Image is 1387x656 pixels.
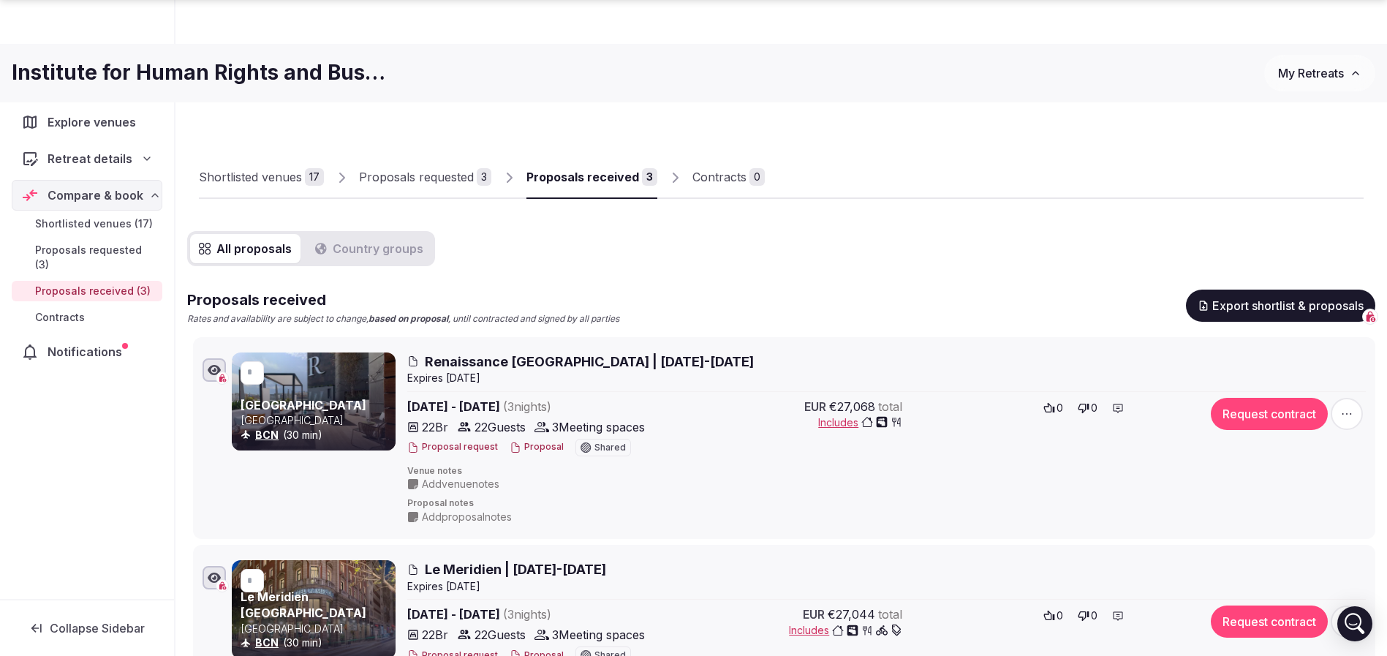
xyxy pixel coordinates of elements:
[359,157,491,199] a: Proposals requested3
[35,243,156,272] span: Proposals requested (3)
[803,606,825,623] span: EUR
[510,441,564,453] button: Proposal
[190,234,301,263] button: All proposals
[305,168,324,186] div: 17
[878,398,902,415] span: total
[1211,606,1328,638] button: Request contract
[425,560,606,578] span: Le Meridien | [DATE]-[DATE]
[12,307,162,328] a: Contracts
[1278,66,1344,80] span: My Retreats
[407,579,1366,594] div: Expire s [DATE]
[1186,290,1375,322] button: Export shortlist & proposals
[1057,401,1063,415] span: 0
[35,216,153,231] span: Shortlisted venues (17)
[12,240,162,275] a: Proposals requested (3)
[12,281,162,301] a: Proposals received (3)
[475,418,526,436] span: 22 Guests
[369,313,448,324] strong: based on proposal
[878,606,902,623] span: total
[818,415,902,430] button: Includes
[407,371,1366,385] div: Expire s [DATE]
[1264,55,1375,91] button: My Retreats
[1091,401,1097,415] span: 0
[1057,608,1063,623] span: 0
[187,290,619,310] h2: Proposals received
[552,418,645,436] span: 3 Meeting spaces
[1039,398,1067,418] button: 0
[306,234,432,263] button: Country groups
[789,623,902,638] button: Includes
[1073,606,1102,626] button: 0
[422,418,448,436] span: 22 Br
[50,621,145,636] span: Collapse Sidebar
[425,352,754,371] span: Renaissance [GEOGRAPHIC_DATA] | [DATE]-[DATE]
[187,313,619,325] p: Rates and availability are subject to change, , until contracted and signed by all parties
[199,157,324,199] a: Shortlisted venues17
[12,336,162,367] a: Notifications
[422,477,499,491] span: Add venue notes
[12,59,386,87] h1: Institute for Human Rights and Business
[1091,608,1097,623] span: 0
[1073,398,1102,418] button: 0
[1211,398,1328,430] button: Request contract
[12,612,162,644] button: Collapse Sidebar
[12,107,162,137] a: Explore venues
[422,626,448,644] span: 22 Br
[407,398,665,415] span: [DATE] - [DATE]
[829,398,875,415] span: €27,068
[407,606,665,623] span: [DATE] - [DATE]
[407,441,498,453] button: Proposal request
[828,606,875,623] span: €27,044
[1337,606,1372,641] div: Open Intercom Messenger
[241,398,366,412] a: [GEOGRAPHIC_DATA]
[749,168,765,186] div: 0
[594,443,626,452] span: Shared
[241,413,393,428] p: [GEOGRAPHIC_DATA]
[48,343,128,361] span: Notifications
[359,168,474,186] div: Proposals requested
[503,399,551,414] span: ( 3 night s )
[1039,606,1067,626] button: 0
[407,465,1366,478] span: Venue notes
[48,186,143,204] span: Compare & book
[241,636,393,650] div: (30 min)
[477,168,491,186] div: 3
[255,636,279,649] a: BCN
[692,168,747,186] div: Contracts
[241,428,393,442] div: (30 min)
[526,168,639,186] div: Proposals received
[407,497,1366,510] span: Proposal notes
[526,157,657,199] a: Proposals received3
[48,150,132,167] span: Retreat details
[35,310,85,325] span: Contracts
[48,113,142,131] span: Explore venues
[241,589,366,620] a: Le Meridien [GEOGRAPHIC_DATA]
[199,168,302,186] div: Shortlisted venues
[503,607,551,622] span: ( 3 night s )
[35,284,151,298] span: Proposals received (3)
[12,214,162,234] a: Shortlisted venues (17)
[692,157,765,199] a: Contracts0
[642,168,657,186] div: 3
[804,398,826,415] span: EUR
[241,622,393,636] p: [GEOGRAPHIC_DATA]
[475,626,526,644] span: 22 Guests
[552,626,645,644] span: 3 Meeting spaces
[422,510,512,524] span: Add proposal notes
[255,429,279,441] a: BCN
